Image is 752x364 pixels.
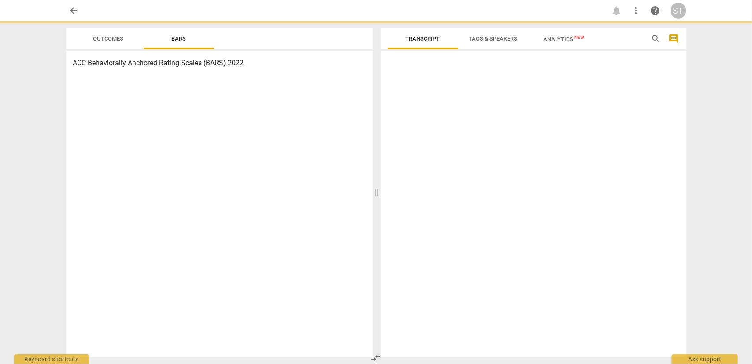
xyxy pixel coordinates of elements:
span: Transcript [406,35,440,42]
span: more_vert [631,5,641,16]
button: Search [649,32,663,46]
span: comment [669,34,679,44]
h3: ACC Behaviorally Anchored Rating Scales (BARS) 2022 [73,58,366,68]
a: Help [648,3,663,19]
span: help [650,5,661,16]
span: New [574,35,584,40]
span: Analytics [543,36,584,42]
button: Show/Hide comments [667,32,681,46]
span: Bars [171,35,186,42]
span: Tags & Speakers [469,35,518,42]
button: ST [671,3,686,19]
span: arrow_back [69,5,79,16]
span: Outcomes [93,35,123,42]
span: compare_arrows [370,353,381,363]
span: search [651,34,662,44]
div: Ask support [672,354,738,364]
div: Keyboard shortcuts [14,354,89,364]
